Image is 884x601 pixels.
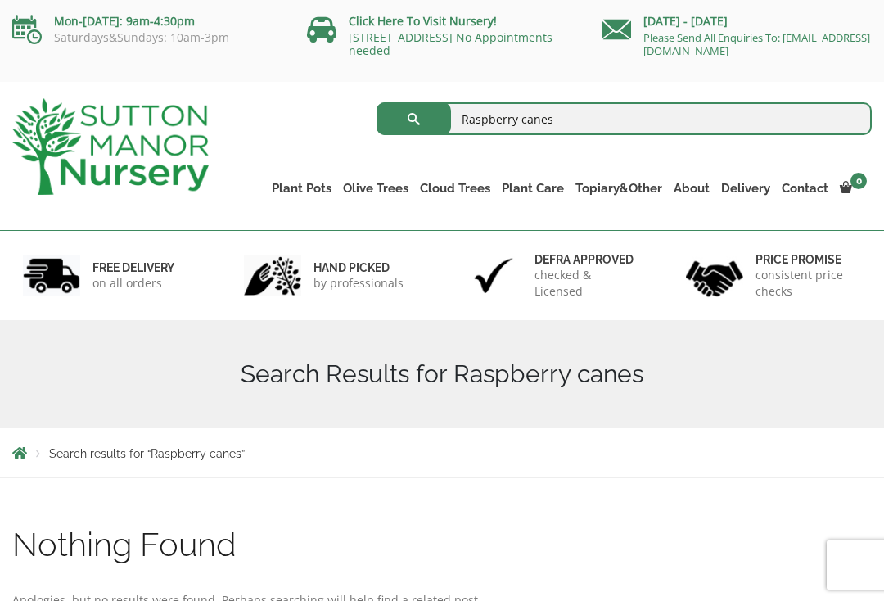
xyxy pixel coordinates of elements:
h6: Price promise [755,252,861,267]
a: Plant Pots [266,177,337,200]
a: Delivery [715,177,776,200]
h6: Defra approved [534,252,640,267]
p: [DATE] - [DATE] [602,11,872,31]
p: on all orders [92,275,174,291]
img: 3.jpg [465,255,522,296]
a: Please Send All Enquiries To: [EMAIL_ADDRESS][DOMAIN_NAME] [643,30,870,58]
a: Contact [776,177,834,200]
span: 0 [850,173,867,189]
a: About [668,177,715,200]
img: logo [12,98,209,195]
a: Cloud Trees [414,177,496,200]
a: Olive Trees [337,177,414,200]
a: Click Here To Visit Nursery! [349,13,497,29]
h1: Search Results for Raspberry canes [12,359,872,389]
nav: Breadcrumbs [12,446,872,459]
p: Saturdays&Sundays: 10am-3pm [12,31,282,44]
a: Topiary&Other [570,177,668,200]
a: 0 [834,177,872,200]
a: Plant Care [496,177,570,200]
input: Search... [377,102,872,135]
span: Search results for “Raspberry canes” [49,447,245,460]
h6: FREE DELIVERY [92,260,174,275]
p: consistent price checks [755,267,861,300]
img: 2.jpg [244,255,301,296]
a: [STREET_ADDRESS] No Appointments needed [349,29,552,58]
p: Mon-[DATE]: 9am-4:30pm [12,11,282,31]
img: 4.jpg [686,251,743,300]
h1: Nothing Found [12,527,872,562]
img: 1.jpg [23,255,80,296]
p: checked & Licensed [534,267,640,300]
p: by professionals [313,275,404,291]
h6: hand picked [313,260,404,275]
